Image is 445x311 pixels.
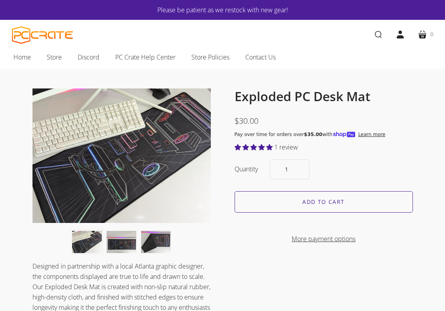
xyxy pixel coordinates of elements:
[39,49,70,65] a: Store
[115,52,176,62] span: PC Crate Help Center
[235,191,413,213] input: Add to cart
[107,49,183,65] a: PC Crate Help Center
[235,164,258,174] label: Quantity
[237,49,284,65] a: Contact Us
[47,52,62,62] span: Store
[191,52,229,62] span: Store Policies
[235,115,258,126] span: $30.00
[235,143,274,152] span: 5.00 stars
[274,143,298,152] span: 1 review
[430,30,433,38] span: 0
[13,52,31,62] span: Home
[235,88,413,104] h1: Exploded PC Desk Mat
[411,23,439,46] a: 0
[141,231,171,253] button: Image of folded desk mat thumbnail
[183,49,237,65] a: Store Policies
[32,88,211,223] img: Desk mat on desk with keyboard, monitor, and mouse.
[12,26,73,44] a: PC CRATE
[245,52,276,62] span: Contact Us
[24,5,421,15] a: Please be patient as we restock with new gear!
[72,231,102,253] button: Desk mat on desk with keyboard, monitor, and mouse. thumbnail
[235,234,413,244] a: More payment options
[6,49,39,65] a: Home
[78,52,99,62] span: Discord
[70,49,107,65] a: Discord
[107,231,136,253] button: Desk mat with exploded PC art thumbnail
